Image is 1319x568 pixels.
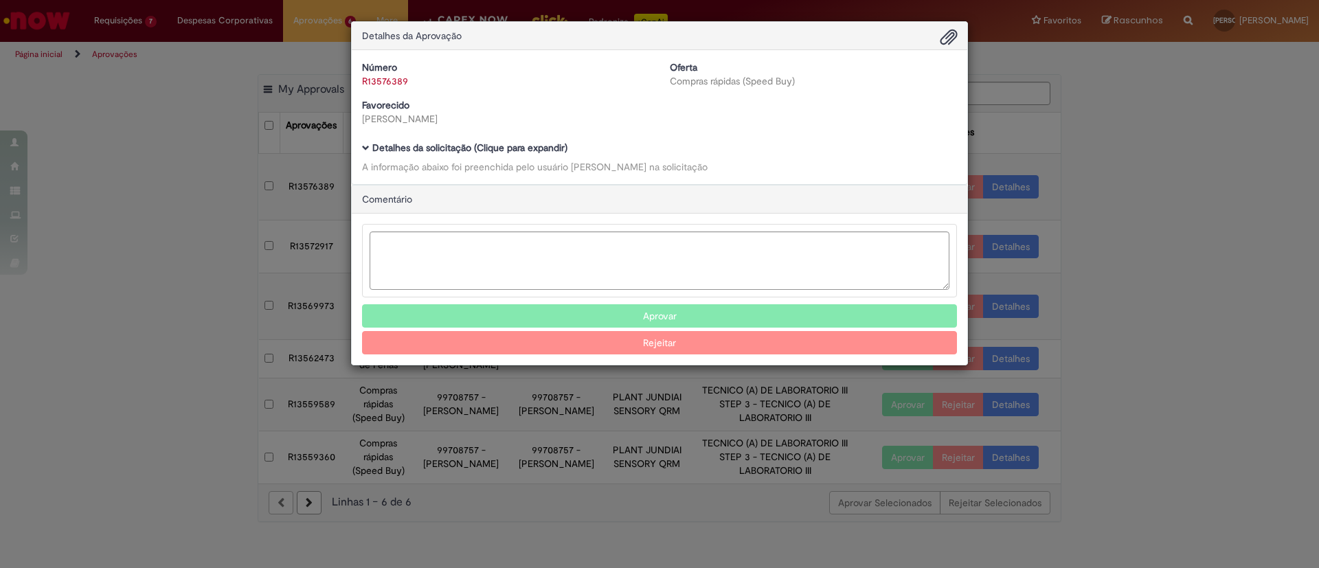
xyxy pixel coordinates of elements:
span: Comentário [362,193,412,205]
h5: Detalhes da solicitação (Clique para expandir) [362,143,957,153]
b: Número [362,61,397,73]
button: Aprovar [362,304,957,328]
div: A informação abaixo foi preenchida pelo usuário [PERSON_NAME] na solicitação [362,160,957,174]
a: R13576389 [362,75,408,87]
div: [PERSON_NAME] [362,112,649,126]
b: Oferta [670,61,697,73]
b: Detalhes da solicitação (Clique para expandir) [372,141,567,154]
span: Detalhes da Aprovação [362,30,462,42]
div: Compras rápidas (Speed Buy) [670,74,957,88]
b: Favorecido [362,99,409,111]
button: Rejeitar [362,331,957,354]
